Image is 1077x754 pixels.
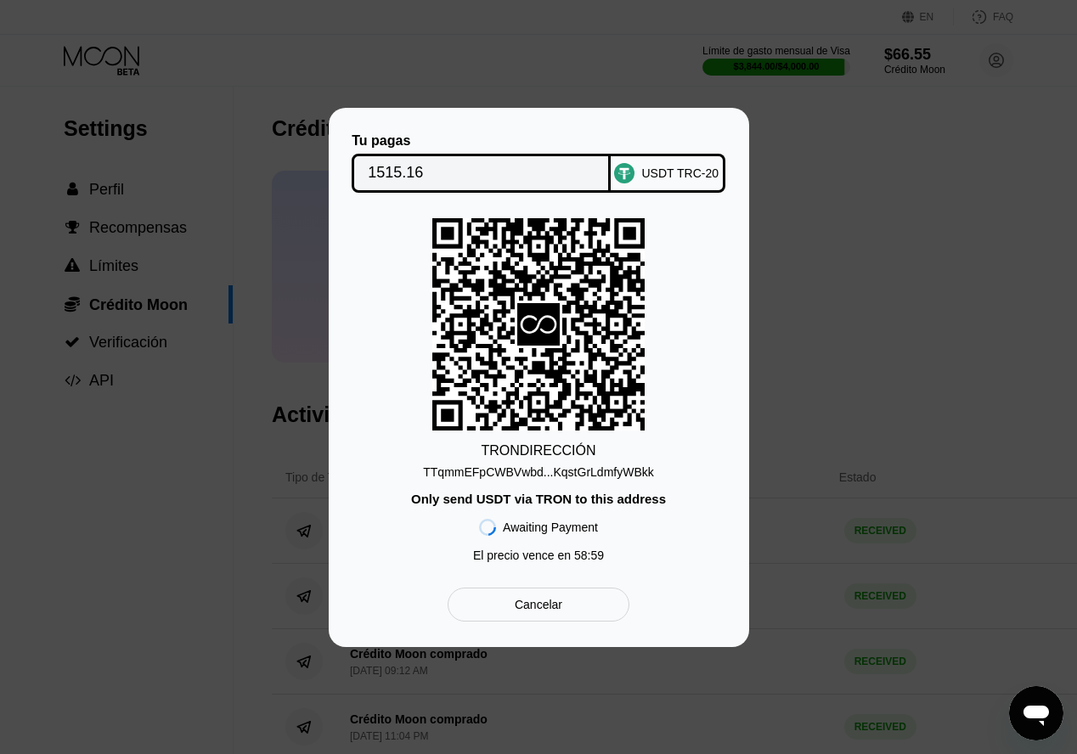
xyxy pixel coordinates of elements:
[411,492,666,506] div: Only send USDT via TRON to this address
[423,459,653,479] div: TTqmmEFpCWBVwbd...KqstGrLdmfyWBkk
[354,133,724,193] div: Tu pagasUSDT TRC-20
[574,549,604,562] span: 58 : 59
[352,133,611,149] div: Tu pagas
[481,443,595,459] div: TRON DIRECCIÓN
[503,520,598,534] div: Awaiting Payment
[641,166,719,180] div: USDT TRC-20
[423,465,653,479] div: TTqmmEFpCWBVwbd...KqstGrLdmfyWBkk
[1009,686,1063,740] iframe: Botón para iniciar la ventana de mensajería
[473,549,604,562] div: El precio vence en
[515,597,562,612] div: Cancelar
[448,588,629,622] div: Cancelar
